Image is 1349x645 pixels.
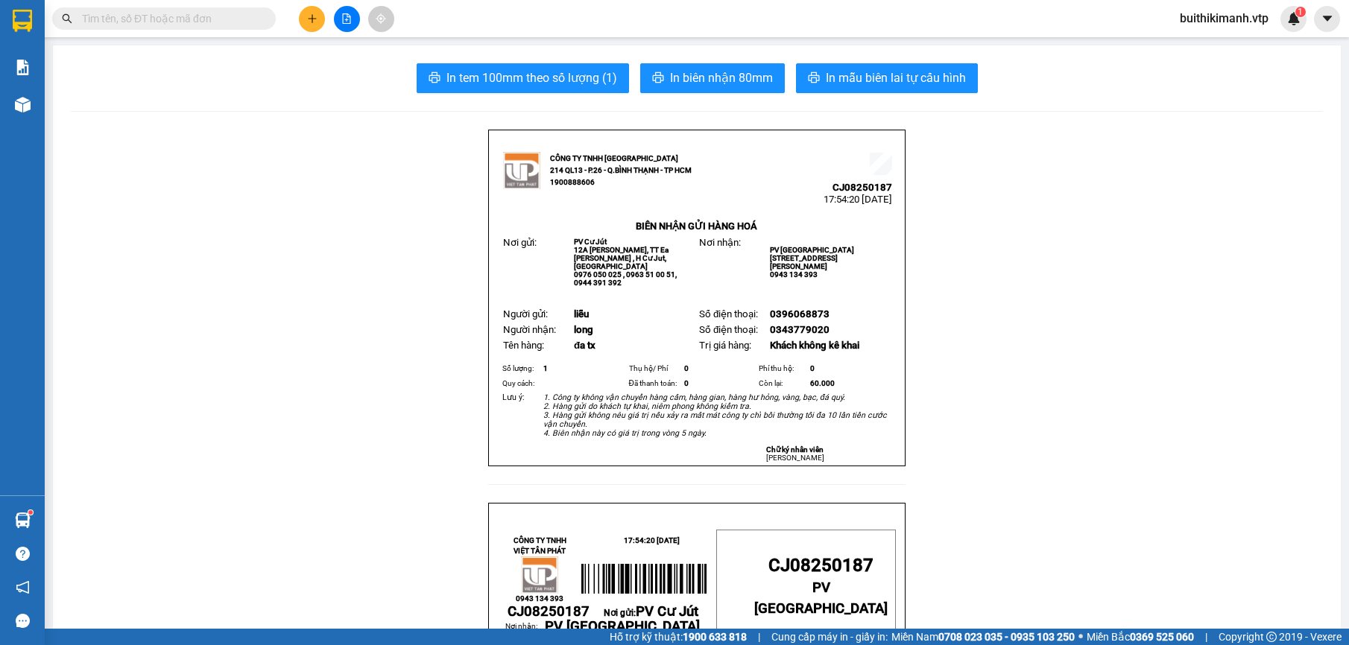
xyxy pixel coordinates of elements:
td: Thụ hộ/ Phí [627,361,683,376]
span: long [574,324,593,335]
strong: Chữ ký nhân viên [766,445,824,454]
strong: BIÊN NHẬN GỬI HÀNG HOÁ [636,220,757,232]
span: | [758,629,760,645]
span: 60.000 [810,379,835,387]
span: PV [GEOGRAPHIC_DATA] [545,618,700,635]
span: đa tx [574,340,595,351]
span: question-circle [16,547,30,561]
img: logo [503,152,540,189]
button: printerIn biên nhận 80mm [640,63,785,93]
span: 1 [1298,7,1303,17]
span: [STREET_ADDRESS][PERSON_NAME] [770,254,838,270]
span: CJ08250187 [508,603,590,620]
img: icon-new-feature [1287,12,1301,25]
span: Hỗ trợ kỹ thuật: [610,629,747,645]
span: In biên nhận 80mm [670,69,773,87]
span: ⚪️ [1078,634,1083,640]
span: Nơi gửi: [503,237,537,248]
span: 12A [PERSON_NAME], TT Ea [PERSON_NAME] , H Cư Jut, [GEOGRAPHIC_DATA] [574,246,669,270]
span: Nơi nhận: [699,237,741,248]
span: file-add [341,13,352,24]
span: printer [429,72,440,86]
td: Quy cách: [500,376,541,391]
button: caret-down [1314,6,1340,32]
span: search [62,13,72,24]
img: warehouse-icon [15,97,31,112]
img: solution-icon [15,60,31,75]
span: 0 [684,379,689,387]
span: printer [808,72,820,86]
span: Miền Nam [891,629,1075,645]
span: 17:54:20 [DATE] [624,536,680,544]
button: aim [368,6,394,32]
span: | [1205,629,1207,645]
span: printer [652,72,664,86]
td: Đã thanh toán: [627,376,683,391]
span: Cung cấp máy in - giấy in: [771,629,888,645]
span: 0396068873 [770,308,830,320]
span: 0 [810,364,815,372]
span: Tên hàng: [503,340,544,351]
span: buithikimanh.vtp [1168,9,1280,28]
span: In mẫu biên lai tự cấu hình [826,69,966,87]
span: 0943 134 393 [516,594,563,603]
span: CJ08250187 [768,555,873,576]
span: Người gửi: [503,308,548,320]
strong: CÔNG TY TNHH VIỆT TÂN PHÁT [514,536,566,555]
span: Miền Bắc [1087,629,1194,645]
strong: CÔNG TY TNHH [GEOGRAPHIC_DATA] 214 QL13 - P.26 - Q.BÌNH THẠNH - TP HCM 1900888606 [550,154,692,186]
button: printerIn mẫu biên lai tự cấu hình [796,63,978,93]
span: PV [GEOGRAPHIC_DATA] [770,246,854,254]
span: In tem 100mm theo số lượng (1) [446,69,617,87]
td: Số lượng: [500,361,541,376]
span: notification [16,580,30,594]
em: 1. Công ty không vận chuyển hàng cấm, hàng gian, hàng hư hỏng, vàng, bạc, đá quý. 2. Hàng gửi do ... [543,393,887,438]
span: liễu [574,308,589,320]
span: PV Cư Jút [636,603,698,620]
span: copyright [1266,632,1277,642]
span: Số điện thoại: [699,324,758,335]
img: logo [521,556,558,594]
span: Trị giá hàng: [699,340,751,351]
span: PV [GEOGRAPHIC_DATA] [754,579,888,617]
button: plus [299,6,325,32]
span: 1 [543,364,548,372]
span: caret-down [1321,12,1334,25]
input: Tìm tên, số ĐT hoặc mã đơn [82,10,258,27]
td: Phí thu hộ: [756,361,809,376]
strong: 0369 525 060 [1130,631,1194,643]
button: file-add [334,6,360,32]
button: printerIn tem 100mm theo số lượng (1) [417,63,629,93]
span: 0976 050 025 , 0963 51 00 51, 0944 391 392 [574,270,677,287]
strong: 0708 023 035 - 0935 103 250 [938,631,1075,643]
span: Số điện thoại: [699,308,758,320]
span: plus [307,13,317,24]
img: warehouse-icon [15,512,31,528]
span: Khách không kê khai [770,340,859,351]
img: logo-vxr [13,10,32,32]
strong: 1900 633 818 [683,631,747,643]
span: Lưu ý: [502,393,525,402]
span: aim [376,13,386,24]
span: Người nhận: [503,324,556,335]
span: Nơi gửi: [604,608,698,618]
sup: 1 [28,510,33,515]
span: message [16,614,30,628]
span: 0 [684,364,689,372]
span: CJ08250187 [833,182,892,193]
span: 0343779020 [770,324,830,335]
span: PV Cư Jút [574,238,607,246]
sup: 1 [1295,7,1306,17]
span: 17:54:20 [DATE] [824,194,892,205]
span: [PERSON_NAME] [766,454,824,462]
span: 0943 134 393 [770,270,818,279]
td: Còn lại: [756,376,809,391]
